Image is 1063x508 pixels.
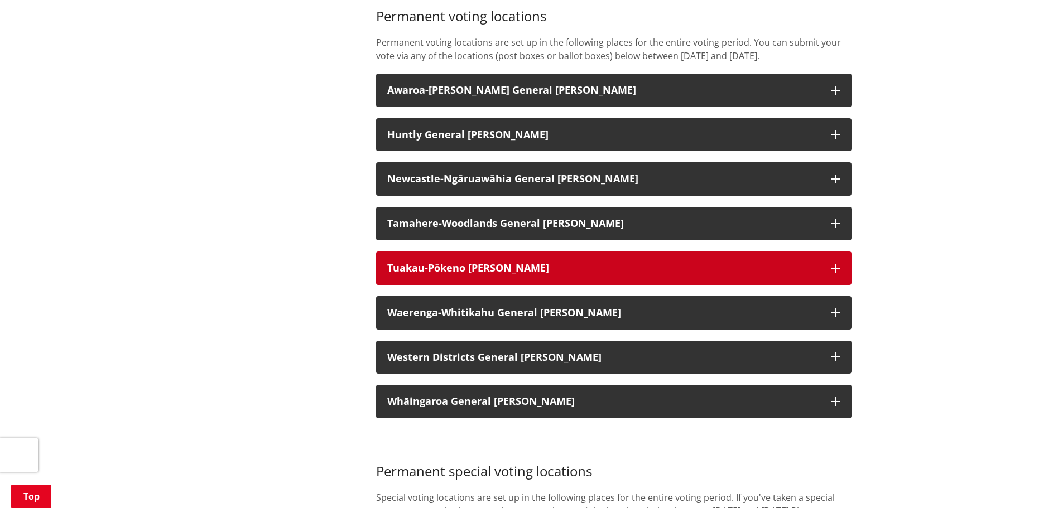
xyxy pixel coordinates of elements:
[376,296,852,330] button: Waerenga-Whitikahu General [PERSON_NAME]
[387,129,820,141] h3: Huntly General [PERSON_NAME]
[387,350,602,364] strong: Western Districts General [PERSON_NAME]
[376,463,852,480] h3: Permanent special voting locations
[11,485,51,508] a: Top
[387,172,638,185] strong: Newcastle-Ngāruawāhia General [PERSON_NAME]
[376,207,852,240] button: Tamahere-Woodlands General [PERSON_NAME]
[376,36,852,62] p: Permanent voting locations are set up in the following places for the entire voting period. You c...
[387,306,621,319] strong: Waerenga-Whitikahu General [PERSON_NAME]
[376,74,852,107] button: Awaroa-[PERSON_NAME] General [PERSON_NAME]
[376,118,852,152] button: Huntly General [PERSON_NAME]
[387,216,624,230] strong: Tamahere-Woodlands General [PERSON_NAME]
[376,8,852,25] h3: Permanent voting locations
[387,85,820,96] h3: Awaroa-[PERSON_NAME] General [PERSON_NAME]
[387,263,820,274] h3: Tuakau-Pōkeno [PERSON_NAME]
[376,341,852,374] button: Western Districts General [PERSON_NAME]
[387,394,575,408] strong: Whāingaroa General [PERSON_NAME]
[376,385,852,418] button: Whāingaroa General [PERSON_NAME]
[376,162,852,196] button: Newcastle-Ngāruawāhia General [PERSON_NAME]
[1012,461,1052,501] iframe: Messenger Launcher
[376,251,852,285] button: Tuakau-Pōkeno [PERSON_NAME]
